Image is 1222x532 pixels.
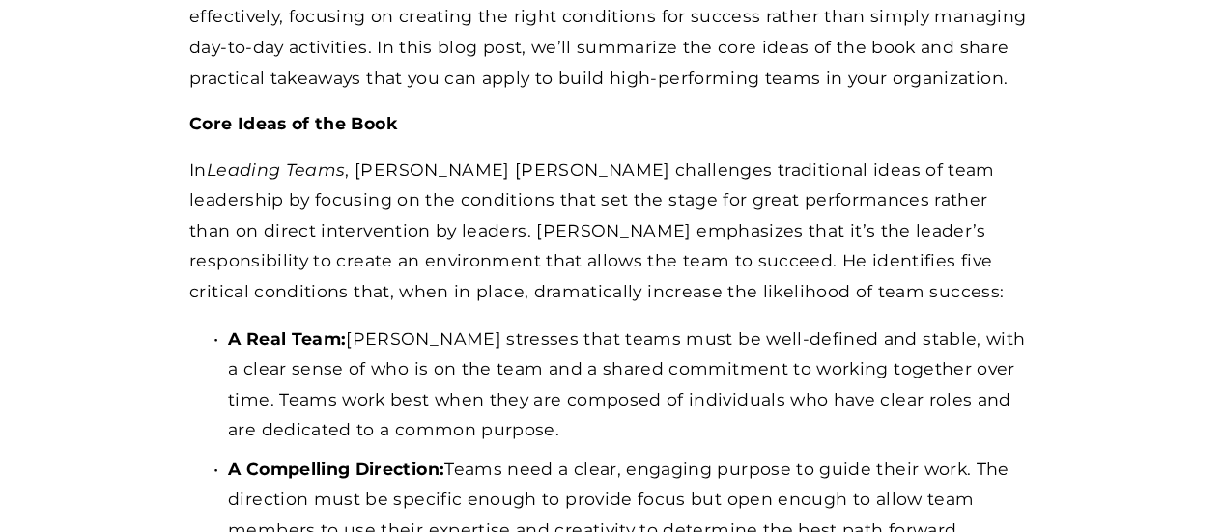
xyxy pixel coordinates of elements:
[189,113,397,133] strong: Core Ideas of the Book
[207,159,346,180] em: Leading Teams
[228,323,1033,445] p: [PERSON_NAME] stresses that teams must be well-defined and stable, with a clear sense of who is o...
[228,459,444,479] strong: A Compelling Direction:
[228,328,346,349] strong: A Real Team:
[189,154,1033,307] p: In , [PERSON_NAME] [PERSON_NAME] challenges traditional ideas of team leadership by focusing on t...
